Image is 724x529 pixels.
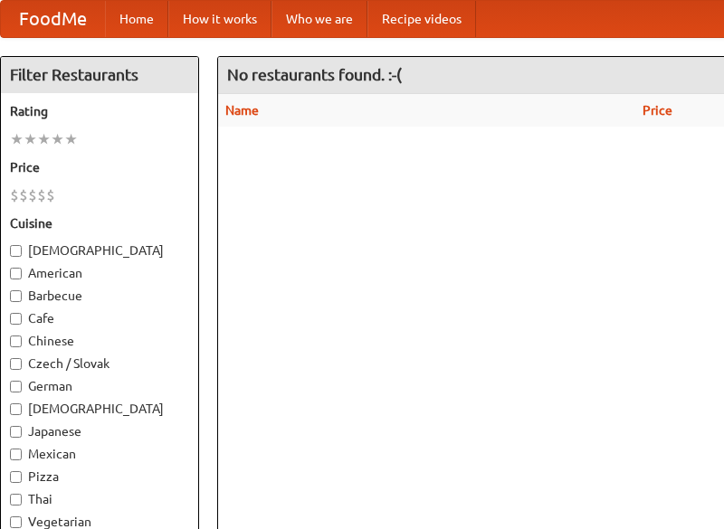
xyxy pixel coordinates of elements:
li: ★ [64,129,78,149]
h4: Filter Restaurants [1,57,198,93]
h5: Rating [10,102,189,120]
h5: Price [10,158,189,176]
input: Vegetarian [10,516,22,528]
label: Mexican [10,445,189,463]
label: Barbecue [10,287,189,305]
ng-pluralize: No restaurants found. :-( [227,66,402,83]
input: Mexican [10,449,22,460]
input: Thai [10,494,22,505]
li: $ [19,185,28,205]
input: [DEMOGRAPHIC_DATA] [10,403,22,415]
label: Chinese [10,332,189,350]
a: Price [643,103,672,118]
input: American [10,268,22,279]
li: $ [46,185,55,205]
label: Cafe [10,309,189,327]
input: Chinese [10,335,22,347]
li: ★ [24,129,37,149]
a: How it works [168,1,271,37]
a: Who we are [271,1,367,37]
label: [DEMOGRAPHIC_DATA] [10,400,189,418]
label: Czech / Slovak [10,354,189,373]
label: [DEMOGRAPHIC_DATA] [10,241,189,260]
li: ★ [10,129,24,149]
label: Thai [10,490,189,508]
input: Japanese [10,426,22,438]
li: ★ [51,129,64,149]
a: Recipe videos [367,1,476,37]
input: German [10,381,22,392]
a: Name [225,103,259,118]
li: $ [10,185,19,205]
input: Pizza [10,471,22,483]
input: [DEMOGRAPHIC_DATA] [10,245,22,257]
label: German [10,377,189,395]
input: Barbecue [10,290,22,302]
li: ★ [37,129,51,149]
a: FoodMe [1,1,105,37]
a: Home [105,1,168,37]
label: American [10,264,189,282]
label: Pizza [10,468,189,486]
label: Japanese [10,422,189,440]
input: Cafe [10,313,22,325]
h5: Cuisine [10,214,189,232]
input: Czech / Slovak [10,358,22,370]
li: $ [28,185,37,205]
li: $ [37,185,46,205]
